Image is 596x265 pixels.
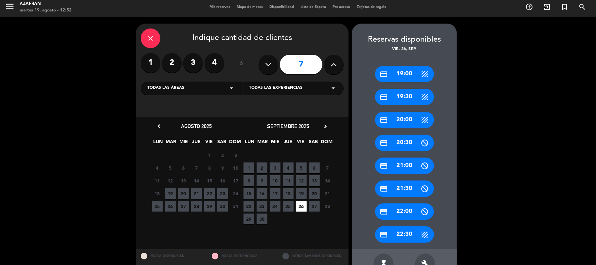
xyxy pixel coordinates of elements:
[178,162,189,173] span: 6
[165,201,176,212] span: 26
[191,162,202,173] span: 7
[165,188,176,199] span: 19
[322,201,333,212] span: 28
[308,138,319,149] span: SAB
[380,116,388,124] i: credit_card
[375,203,434,220] div: 22:00
[322,162,333,173] span: 7
[217,150,228,161] span: 2
[375,66,434,82] div: 19:00
[217,188,228,199] span: 23
[204,188,215,199] span: 22
[296,175,307,186] span: 12
[162,53,182,73] label: 2
[297,5,329,9] span: Lista de Espera
[249,85,302,91] span: Todas las experiencias
[283,138,294,149] span: JUE
[204,138,215,149] span: VIE
[309,188,320,199] span: 20
[270,201,280,212] span: 24
[191,138,202,149] span: JUE
[204,150,215,161] span: 1
[322,188,333,199] span: 21
[230,175,241,186] span: 17
[257,201,267,212] span: 23
[543,3,551,11] i: exit_to_app
[380,208,388,216] i: credit_card
[183,53,203,73] label: 3
[296,201,307,212] span: 26
[244,214,254,224] span: 29
[136,249,207,263] div: MESAS DISPONIBLES
[267,123,309,129] span: septiembre 2025
[206,5,233,9] span: Mis reservas
[329,5,353,9] span: Pre-acceso
[257,188,267,199] span: 16
[375,89,434,105] div: 19:30
[152,162,163,173] span: 4
[178,175,189,186] span: 13
[244,175,254,186] span: 8
[166,138,176,149] span: MAR
[257,138,268,149] span: MAR
[5,1,15,11] i: menu
[227,84,235,92] i: arrow_drop_down
[353,5,390,9] span: Tarjetas de regalo
[257,175,267,186] span: 9
[5,1,15,13] button: menu
[20,1,72,7] div: Azafran
[217,138,227,149] span: SAB
[352,33,457,46] div: Reservas disponibles
[283,188,294,199] span: 18
[296,138,306,149] span: VIE
[230,188,241,199] span: 24
[283,201,294,212] span: 25
[578,3,586,11] i: search
[231,53,252,76] div: ó
[309,201,320,212] span: 27
[181,123,212,129] span: agosto 2025
[217,175,228,186] span: 16
[217,162,228,173] span: 9
[205,53,224,73] label: 4
[141,53,160,73] label: 1
[204,175,215,186] span: 15
[244,201,254,212] span: 22
[380,162,388,170] i: credit_card
[165,162,176,173] span: 5
[278,249,349,263] div: OTROS TAMAÑOS DIPONIBLES
[266,5,297,9] span: Disponibilidad
[375,135,434,151] div: 20:30
[147,85,184,91] span: Todas las áreas
[375,226,434,243] div: 22:30
[352,46,457,53] div: vie. 26, sep.
[147,34,154,42] i: close
[380,139,388,147] i: credit_card
[229,138,240,149] span: DOM
[270,138,281,149] span: MIE
[178,188,189,199] span: 20
[230,150,241,161] span: 3
[296,188,307,199] span: 19
[217,201,228,212] span: 30
[296,162,307,173] span: 5
[322,175,333,186] span: 14
[230,201,241,212] span: 31
[329,84,337,92] i: arrow_drop_down
[257,162,267,173] span: 2
[152,188,163,199] span: 18
[525,3,533,11] i: add_circle_outline
[270,188,280,199] span: 17
[178,138,189,149] span: MIE
[283,175,294,186] span: 11
[380,231,388,239] i: credit_card
[152,201,163,212] span: 25
[322,123,329,130] i: chevron_right
[204,162,215,173] span: 8
[244,188,254,199] span: 15
[309,175,320,186] span: 13
[155,123,162,130] i: chevron_left
[191,201,202,212] span: 28
[191,188,202,199] span: 21
[309,162,320,173] span: 6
